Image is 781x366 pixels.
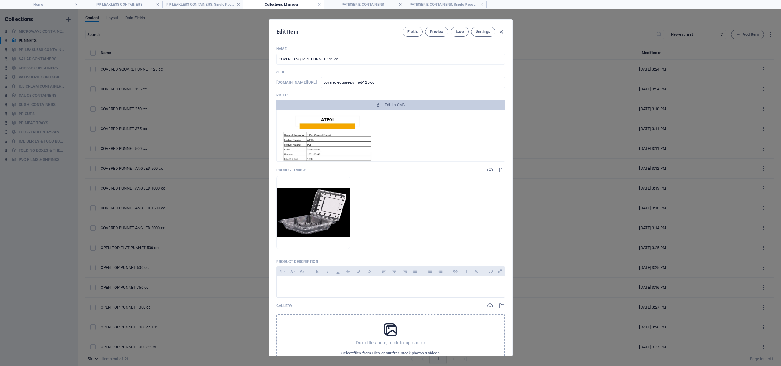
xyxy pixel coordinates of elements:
[456,29,464,34] span: Save
[410,267,420,275] button: Align Justify
[276,259,505,264] p: Product Description
[406,1,487,8] h4: PATISSERIE CONTAINERS: Single Page Layout
[451,27,468,37] button: Save
[162,1,243,8] h4: PP LEAKLESS CONTAINERS: Single Page Layout
[471,267,481,275] button: Clear Formatting
[385,103,405,107] span: Edit in CMS
[436,267,446,275] button: Ordered List
[243,1,324,8] h4: Collections Manager
[407,29,418,34] span: Fields
[324,1,406,8] h4: PATISSERIE CONTAINERS
[287,267,297,275] button: Font Family
[333,267,343,275] button: Underline (Ctrl+U)
[403,27,423,37] button: Fields
[356,340,425,346] p: Drop files here, click to upload or
[425,27,448,37] button: Preview
[276,70,505,74] p: Slug
[364,267,374,275] button: Icons
[498,167,505,173] i: Select from file manager or stock photos
[430,29,443,34] span: Preview
[476,29,490,34] span: Settings
[400,267,410,275] button: Align Right
[425,267,435,275] button: Unordered List
[498,303,505,309] i: Select from file manager or stock photos
[323,267,333,275] button: Italic (Ctrl+I)
[276,79,317,86] h6: Slug is the URL under which this item can be found, so it must be unique.
[344,267,353,275] button: Strikethrough
[379,267,389,275] button: Align Left
[277,188,350,237] img: ATP01-SMHaDIo2w7irwO-RLp1dYg.webp
[340,348,441,358] button: Select files from Files or our free stock photos & videos
[277,267,286,275] button: Paragraph Format
[81,1,162,8] h4: PP LEAKLESS CONTAINERS
[276,100,505,110] button: Edit in CMS
[297,267,307,275] button: Font Size
[354,267,364,275] button: Colors
[461,267,471,275] button: Insert Table
[276,168,306,172] p: PRODUCT IMAGE
[451,267,460,275] button: Insert Link
[276,46,505,51] p: Name
[390,267,399,275] button: Align Center
[486,266,495,276] i: Edit HTML
[313,267,322,275] button: Bold (Ctrl+B)
[276,28,299,35] h2: Edit Item
[471,27,495,37] button: Settings
[495,266,505,276] i: Open as overlay
[276,93,505,98] p: PD T C
[276,303,292,308] p: Gallery
[341,350,439,357] span: Select files from Files or our free stock photos & videos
